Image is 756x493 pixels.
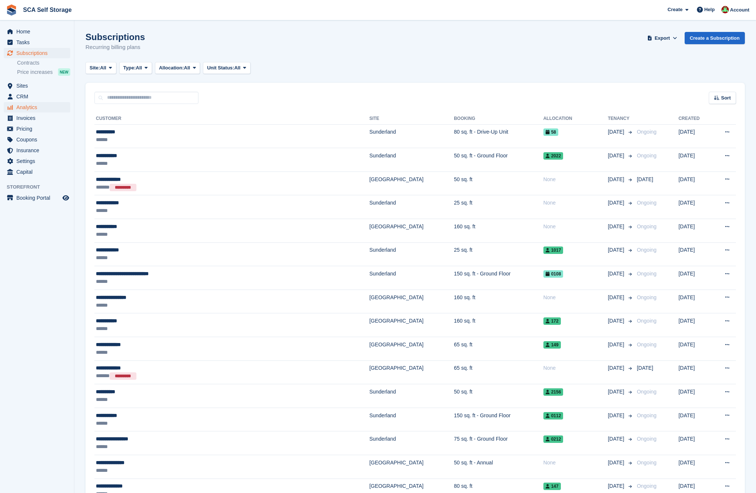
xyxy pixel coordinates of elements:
[454,148,543,172] td: 50 sq. ft - Ground Floor
[369,113,454,125] th: Site
[16,167,61,177] span: Capital
[543,223,608,231] div: None
[369,337,454,361] td: [GEOGRAPHIC_DATA]
[608,388,626,396] span: [DATE]
[730,6,749,14] span: Account
[637,460,656,466] span: Ongoing
[203,62,250,74] button: Unit Status: All
[678,266,711,290] td: [DATE]
[4,145,70,156] a: menu
[369,455,454,479] td: [GEOGRAPHIC_DATA]
[608,199,626,207] span: [DATE]
[16,102,61,112] span: Analytics
[94,113,369,125] th: Customer
[678,113,711,125] th: Created
[637,153,656,159] span: Ongoing
[543,113,608,125] th: Allocation
[4,37,70,48] a: menu
[454,195,543,219] td: 25 sq. ft
[16,37,61,48] span: Tasks
[543,412,563,419] span: 0112
[637,342,656,347] span: Ongoing
[608,412,626,419] span: [DATE]
[678,124,711,148] td: [DATE]
[16,124,61,134] span: Pricing
[369,148,454,172] td: Sunderland
[454,290,543,313] td: 160 sq. ft
[637,129,656,135] span: Ongoing
[678,360,711,384] td: [DATE]
[678,337,711,361] td: [DATE]
[543,246,563,254] span: 1017
[454,431,543,455] td: 75 sq. ft - Ground Floor
[17,69,53,76] span: Price increases
[608,246,626,254] span: [DATE]
[637,483,656,489] span: Ongoing
[16,48,61,58] span: Subscriptions
[119,62,152,74] button: Type: All
[678,219,711,243] td: [DATE]
[16,145,61,156] span: Insurance
[369,290,454,313] td: [GEOGRAPHIC_DATA]
[543,341,561,349] span: 149
[678,313,711,337] td: [DATE]
[159,64,184,72] span: Allocation:
[608,294,626,301] span: [DATE]
[608,152,626,160] span: [DATE]
[16,81,61,91] span: Sites
[100,64,106,72] span: All
[4,167,70,177] a: menu
[454,360,543,384] td: 65 sq. ft
[454,242,543,266] td: 25 sq. ft
[646,32,679,44] button: Export
[16,134,61,145] span: Coupons
[85,32,145,42] h1: Subscriptions
[4,113,70,123] a: menu
[4,193,70,203] a: menu
[85,62,116,74] button: Site: All
[704,6,715,13] span: Help
[16,113,61,123] span: Invoices
[4,48,70,58] a: menu
[608,176,626,183] span: [DATE]
[637,294,656,300] span: Ongoing
[17,68,70,76] a: Price increases NEW
[4,26,70,37] a: menu
[543,128,558,136] span: 58
[454,337,543,361] td: 65 sq. ft
[155,62,200,74] button: Allocation: All
[637,389,656,395] span: Ongoing
[678,172,711,195] td: [DATE]
[369,313,454,337] td: [GEOGRAPHIC_DATA]
[454,124,543,148] td: 80 sq. ft - Drive-Up Unit
[4,81,70,91] a: menu
[543,270,563,278] span: 0108
[608,364,626,372] span: [DATE]
[543,435,563,443] span: 0212
[678,384,711,408] td: [DATE]
[543,317,561,325] span: 172
[6,4,17,16] img: stora-icon-8386f47178a22dfd0bd8f6a31ec36ba5ce8667c1dd55bd0f319d3a0aa187defe.svg
[369,431,454,455] td: Sunderland
[4,156,70,166] a: menu
[637,436,656,442] span: Ongoing
[369,242,454,266] td: Sunderland
[454,219,543,243] td: 160 sq. ft
[668,6,682,13] span: Create
[454,384,543,408] td: 50 sq. ft
[637,365,653,371] span: [DATE]
[369,360,454,384] td: [GEOGRAPHIC_DATA]
[678,408,711,431] td: [DATE]
[543,364,608,372] div: None
[234,64,240,72] span: All
[608,435,626,443] span: [DATE]
[16,156,61,166] span: Settings
[678,242,711,266] td: [DATE]
[17,59,70,66] a: Contracts
[7,183,74,191] span: Storefront
[123,64,136,72] span: Type:
[543,152,563,160] span: 2022
[16,91,61,102] span: CRM
[90,64,100,72] span: Site:
[454,455,543,479] td: 50 sq. ft - Annual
